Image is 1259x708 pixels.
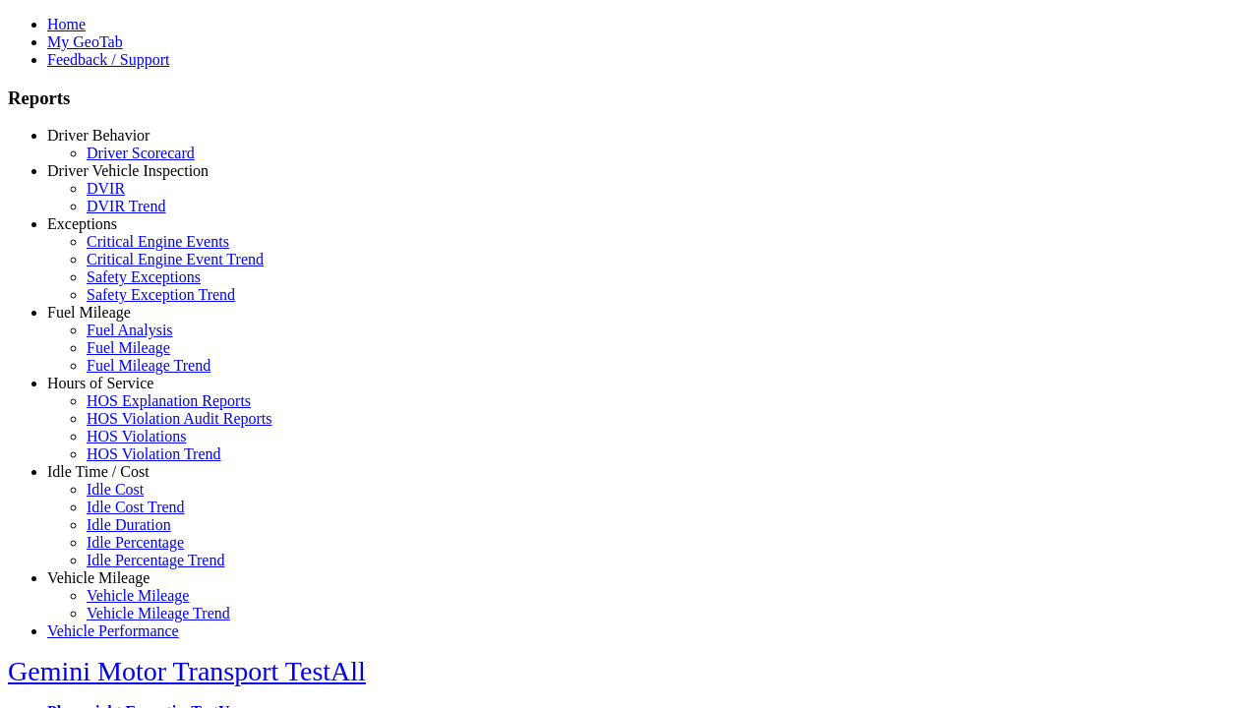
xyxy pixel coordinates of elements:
[87,233,229,250] a: Critical Engine Events
[87,145,195,161] a: Driver Scorecard
[87,481,144,498] a: Idle Cost
[87,339,170,356] a: Fuel Mileage
[87,605,230,621] a: Vehicle Mileage Trend
[87,392,251,409] a: HOS Explanation Reports
[47,127,150,144] a: Driver Behavior
[87,552,224,568] a: Idle Percentage Trend
[47,51,169,68] a: Feedback / Support
[87,410,272,427] a: HOS Violation Audit Reports
[87,516,171,533] a: Idle Duration
[87,587,189,604] a: Vehicle Mileage
[47,215,117,232] a: Exceptions
[47,463,150,480] a: Idle Time / Cost
[87,180,125,197] a: DVIR
[87,499,185,515] a: Idle Cost Trend
[87,268,201,285] a: Safety Exceptions
[47,622,179,639] a: Vehicle Performance
[87,428,186,444] a: HOS Violations
[47,16,86,32] a: Home
[87,534,184,551] a: Idle Percentage
[87,251,264,267] a: Critical Engine Event Trend
[47,375,153,391] a: Hours of Service
[47,33,123,50] a: My GeoTab
[87,445,221,462] a: HOS Violation Trend
[47,304,131,321] a: Fuel Mileage
[87,286,235,303] a: Safety Exception Trend
[47,162,209,179] a: Driver Vehicle Inspection
[87,357,210,374] a: Fuel Mileage Trend
[87,198,165,214] a: DVIR Trend
[47,569,150,586] a: Vehicle Mileage
[87,322,173,338] a: Fuel Analysis
[8,88,1251,109] h3: Reports
[8,656,366,686] a: Gemini Motor Transport TestAll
